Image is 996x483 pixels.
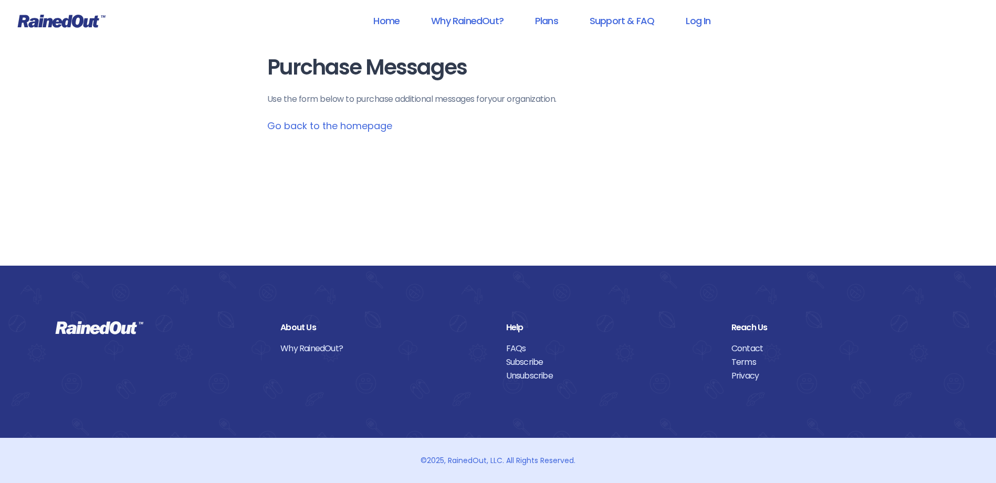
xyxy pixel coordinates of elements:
[731,369,941,383] a: Privacy
[506,369,716,383] a: Unsubscribe
[267,119,392,132] a: Go back to the homepage
[576,9,668,33] a: Support & FAQ
[672,9,724,33] a: Log In
[731,321,941,334] div: Reach Us
[506,342,716,355] a: FAQs
[506,355,716,369] a: Subscribe
[360,9,413,33] a: Home
[280,342,490,355] a: Why RainedOut?
[267,93,729,106] p: Use the form below to purchase additional messages for your organization .
[267,56,729,79] h1: Purchase Messages
[731,355,941,369] a: Terms
[521,9,572,33] a: Plans
[506,321,716,334] div: Help
[280,321,490,334] div: About Us
[731,342,941,355] a: Contact
[417,9,517,33] a: Why RainedOut?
